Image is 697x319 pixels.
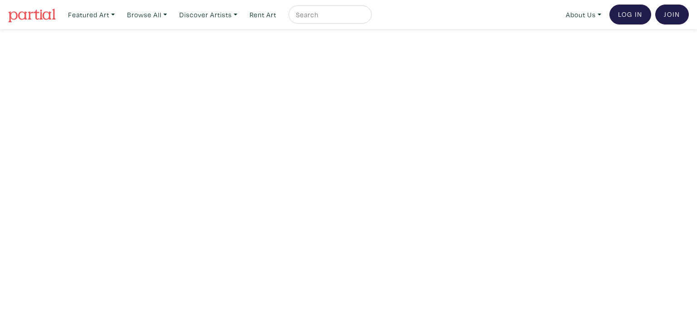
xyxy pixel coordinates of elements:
a: Rent Art [245,5,280,24]
a: Log In [609,5,651,25]
input: Search [295,9,363,20]
a: Featured Art [64,5,119,24]
a: Join [655,5,689,25]
a: About Us [562,5,605,24]
a: Browse All [123,5,171,24]
a: Discover Artists [175,5,241,24]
